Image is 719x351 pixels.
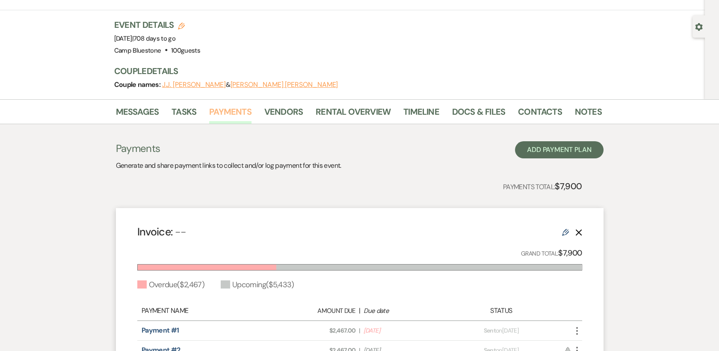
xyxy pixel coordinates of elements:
[231,81,338,88] button: [PERSON_NAME] [PERSON_NAME]
[555,181,582,192] strong: $7,900
[447,306,556,316] div: Status
[221,279,294,291] div: Upcoming ( $5,433 )
[116,105,159,124] a: Messages
[575,105,602,124] a: Notes
[518,105,562,124] a: Contacts
[515,141,604,158] button: Add Payment Plan
[116,141,341,156] h3: Payments
[503,179,582,193] p: Payments Total:
[484,327,496,334] span: Sent
[447,326,556,335] div: on [DATE]
[272,306,447,316] div: |
[114,34,176,43] span: [DATE]
[277,326,355,335] span: $2,467.00
[114,80,162,89] span: Couple names:
[137,279,204,291] div: Overdue ( $2,467 )
[137,224,186,239] h4: Invoice:
[142,326,179,335] a: Payment #1
[359,326,360,335] span: |
[521,247,582,259] p: Grand Total:
[558,248,582,258] strong: $7,900
[364,326,442,335] span: [DATE]
[452,105,505,124] a: Docs & Files
[364,306,442,316] div: Due date
[264,105,303,124] a: Vendors
[403,105,439,124] a: Timeline
[209,105,252,124] a: Payments
[114,46,161,55] span: Camp Bluestone
[695,22,703,30] button: Open lead details
[171,46,200,55] span: 100 guests
[162,81,226,88] button: J.J. [PERSON_NAME]
[172,105,196,124] a: Tasks
[133,34,175,43] span: 708 days to go
[114,65,593,77] h3: Couple Details
[116,160,341,171] p: Generate and share payment links to collect and/or log payment for this event.
[132,34,175,43] span: |
[175,225,186,239] span: --
[142,306,272,316] div: Payment Name
[162,80,338,89] span: &
[114,19,201,31] h3: Event Details
[316,105,391,124] a: Rental Overview
[277,306,355,316] div: Amount Due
